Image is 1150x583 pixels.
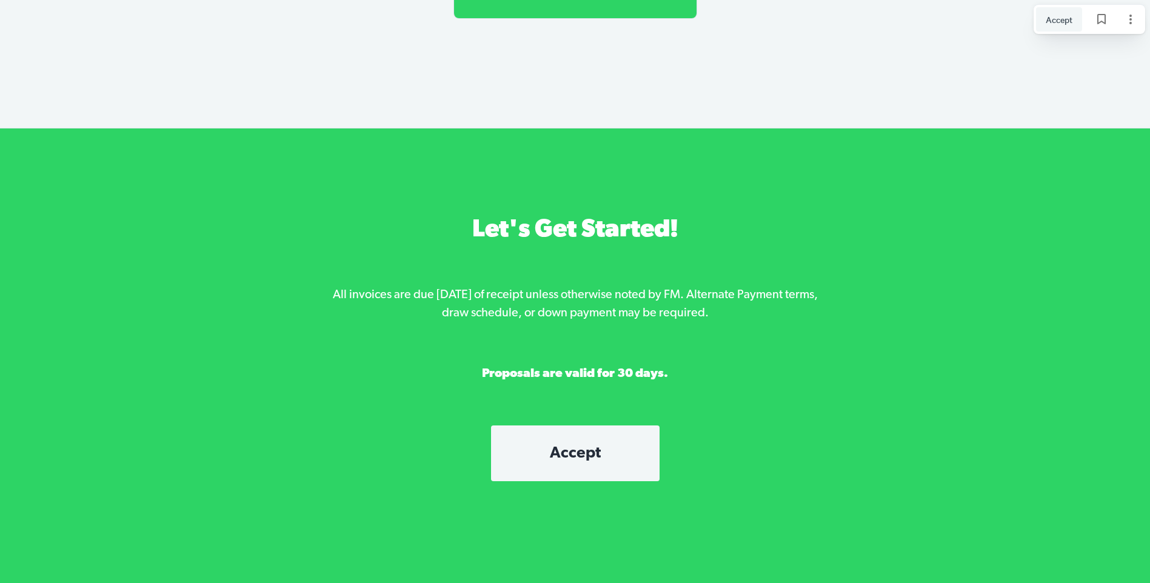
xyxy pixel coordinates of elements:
[1036,7,1082,32] button: Accept
[1118,7,1143,32] button: Page options
[331,286,819,335] p: All invoices are due [DATE] of receipt unless otherwise noted by FM. Alternate Payment terms, dra...
[472,218,678,242] span: Let's Get Started!
[515,445,635,462] span: Accept
[1046,13,1072,26] span: Accept
[482,368,668,380] span: Proposals are valid for 30 days.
